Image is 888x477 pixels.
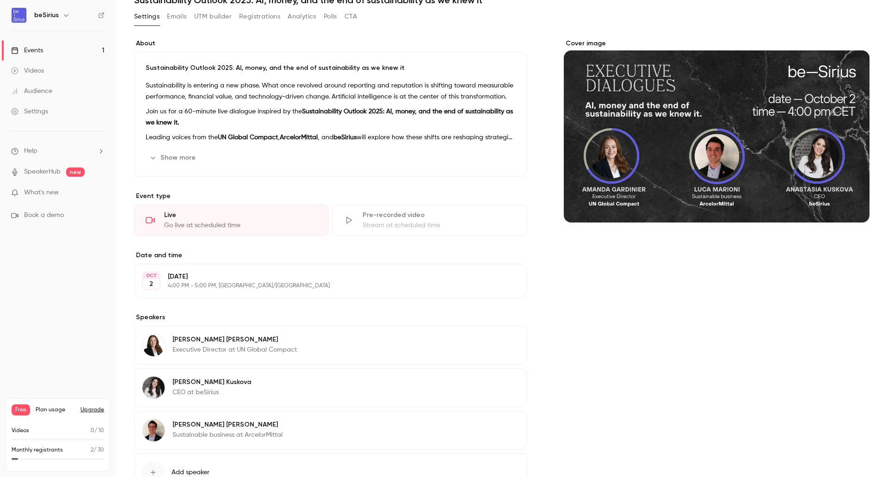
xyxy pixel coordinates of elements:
img: Anastasia Kuskova [142,377,165,399]
span: Free [12,404,30,415]
div: Videos [11,66,44,75]
span: Book a demo [24,211,64,220]
div: Amanda Gardiner[PERSON_NAME] [PERSON_NAME]Executive Director at UN Global Compact [134,326,527,365]
button: Registrations [239,9,280,24]
div: Live [164,211,317,220]
span: Plan usage [36,406,75,414]
div: Stream at scheduled time [363,221,516,230]
p: [DATE] [168,272,478,281]
div: Luca Marioni[PERSON_NAME] [PERSON_NAME]Sustainable business at ArcelorMittal [134,411,527,450]
button: Polls [324,9,337,24]
p: Event type [134,192,527,201]
p: / 10 [91,427,104,435]
div: Settings [11,107,48,116]
label: About [134,39,527,48]
label: Cover image [564,39,869,48]
div: Events [11,46,43,55]
div: LiveGo live at scheduled time [134,204,329,236]
button: Analytics [288,9,316,24]
section: Cover image [564,39,869,223]
strong: UN Global Compact [218,134,278,141]
p: CEO at beSirius [173,388,251,397]
label: Date and time [134,251,527,260]
p: [PERSON_NAME] [PERSON_NAME] [173,420,283,429]
button: Emails [167,9,186,24]
button: CTA [345,9,357,24]
span: 0 [91,428,94,434]
p: Videos [12,427,29,435]
strong: Sustainability Outlook 2025: AI, money, and the end of sustainability as we knew it. [146,108,513,126]
div: Pre-recorded videoStream at scheduled time [333,204,527,236]
h6: beSirius [34,11,59,20]
span: 2 [91,447,93,453]
button: Settings [134,9,160,24]
img: Amanda Gardiner [142,334,165,356]
p: Sustainability is entering a new phase. What once revolved around reporting and reputation is shi... [146,80,515,102]
span: new [66,167,85,177]
li: help-dropdown-opener [11,146,105,156]
strong: ArcelorMittal [280,134,318,141]
span: What's new [24,188,59,198]
p: Sustainability Outlook 2025: AI, money, and the end of sustainability as we knew it [146,63,515,73]
p: [PERSON_NAME] Kuskova [173,378,251,387]
button: UTM builder [194,9,232,24]
p: Leading voices from the , , and will explore how these shifts are reshaping strategies and what t... [146,132,515,143]
button: Show more [146,150,201,165]
img: Luca Marioni [142,419,165,441]
p: Executive Director at UN Global Compact [173,345,297,354]
div: Pre-recorded video [363,211,516,220]
p: [PERSON_NAME] [PERSON_NAME] [173,335,297,344]
strong: beSirius [333,134,357,141]
img: beSirius [12,8,26,23]
span: Help [24,146,37,156]
label: Speakers [134,313,527,322]
a: SpeakerHub [24,167,61,177]
button: Upgrade [80,406,104,414]
div: OCT [143,273,160,279]
div: Anastasia Kuskova[PERSON_NAME] KuskovaCEO at beSirius [134,368,527,407]
p: / 30 [91,446,104,454]
div: Audience [11,87,52,96]
p: 4:00 PM - 5:00 PM, [GEOGRAPHIC_DATA]/[GEOGRAPHIC_DATA] [168,282,478,290]
p: Sustainable business at ArcelorMittal [173,430,283,440]
p: Join us for a 60-minute live dialogue inspired by the [146,106,515,128]
p: Monthly registrants [12,446,63,454]
p: 2 [149,279,153,289]
span: Add speaker [172,468,210,477]
div: Go live at scheduled time [164,221,317,230]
